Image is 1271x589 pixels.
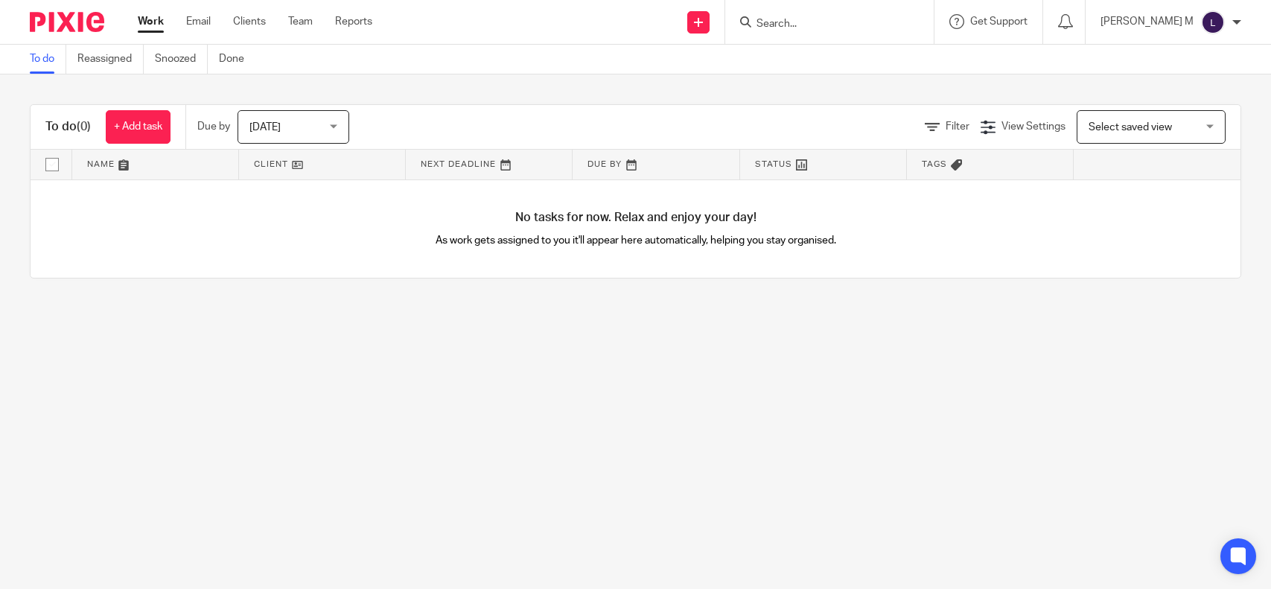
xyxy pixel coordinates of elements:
[197,119,230,134] p: Due by
[288,14,313,29] a: Team
[77,121,91,133] span: (0)
[1201,10,1225,34] img: svg%3E
[45,119,91,135] h1: To do
[1100,14,1194,29] p: [PERSON_NAME] M
[138,14,164,29] a: Work
[106,110,171,144] a: + Add task
[30,45,66,74] a: To do
[970,16,1028,27] span: Get Support
[77,45,144,74] a: Reassigned
[1001,121,1065,132] span: View Settings
[335,14,372,29] a: Reports
[30,12,104,32] img: Pixie
[333,233,938,248] p: As work gets assigned to you it'll appear here automatically, helping you stay organised.
[31,210,1240,226] h4: No tasks for now. Relax and enjoy your day!
[1089,122,1172,133] span: Select saved view
[249,122,281,133] span: [DATE]
[233,14,266,29] a: Clients
[186,14,211,29] a: Email
[755,18,889,31] input: Search
[155,45,208,74] a: Snoozed
[219,45,255,74] a: Done
[922,160,947,168] span: Tags
[946,121,969,132] span: Filter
